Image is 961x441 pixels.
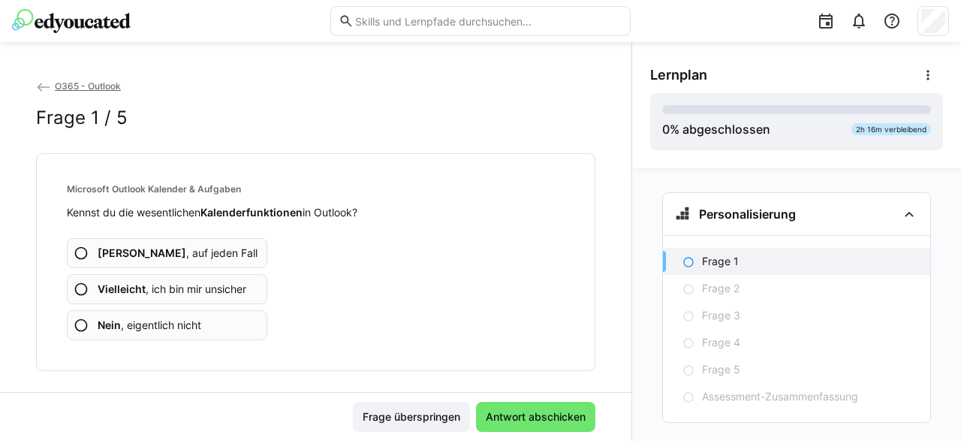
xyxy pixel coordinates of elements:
[36,107,128,129] h2: Frage 1 / 5
[98,246,258,261] span: , auf jeden Fall
[702,389,858,404] p: Assessment-Zusammenfassung
[67,205,565,220] p: Kennst du die wesentlichen in Outlook?
[476,402,595,432] button: Antwort abschicken
[702,362,740,377] p: Frage 5
[484,409,588,424] span: Antwort abschicken
[650,67,707,83] span: Lernplan
[200,206,303,219] strong: Kalenderfunktionen
[699,207,796,222] h3: Personalisierung
[98,318,201,333] span: , eigentlich nicht
[98,319,121,331] b: Nein
[353,402,470,432] button: Frage überspringen
[36,80,121,92] a: O365 - Outlook
[702,335,740,350] p: Frage 4
[662,122,670,137] span: 0
[55,80,121,92] span: O365 - Outlook
[360,409,462,424] span: Frage überspringen
[354,14,622,28] input: Skills und Lernpfade durchsuchen…
[67,184,565,195] h4: Microsoft Outlook Kalender & Aufgaben
[702,281,740,296] p: Frage 2
[851,123,931,135] div: 2h 16m verbleibend
[702,308,740,323] p: Frage 3
[662,120,770,138] div: % abgeschlossen
[98,282,246,297] span: , ich bin mir unsicher
[98,246,186,259] b: [PERSON_NAME]
[98,282,146,295] b: Vielleicht
[702,254,739,269] p: Frage 1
